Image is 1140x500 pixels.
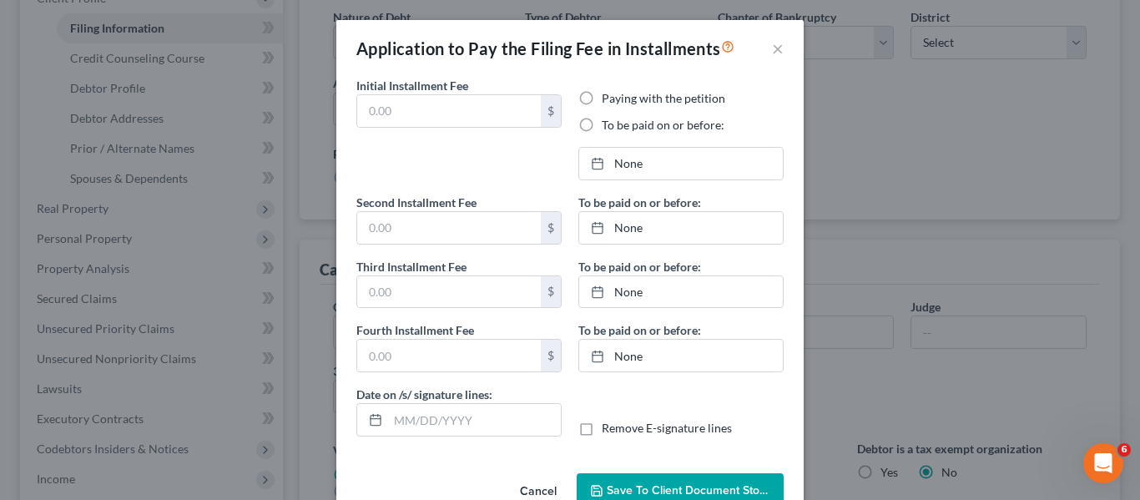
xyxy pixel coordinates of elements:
[541,276,561,308] div: $
[1083,443,1123,483] iframe: Intercom live chat
[541,340,561,371] div: $
[602,90,725,107] label: Paying with the petition
[356,77,468,94] label: Initial Installment Fee
[541,212,561,244] div: $
[357,276,541,308] input: 0.00
[578,194,701,211] label: To be paid on or before:
[579,148,783,179] a: None
[579,276,783,308] a: None
[357,95,541,127] input: 0.00
[356,194,477,211] label: Second Installment Fee
[356,321,474,339] label: Fourth Installment Fee
[541,95,561,127] div: $
[772,38,784,58] button: ×
[1117,443,1131,457] span: 6
[356,386,492,403] label: Date on /s/ signature lines:
[357,340,541,371] input: 0.00
[356,37,734,60] div: Application to Pay the Filing Fee in Installments
[578,321,701,339] label: To be paid on or before:
[607,483,784,497] span: Save to Client Document Storage
[357,212,541,244] input: 0.00
[602,420,732,437] label: Remove E-signature lines
[602,117,724,134] label: To be paid on or before:
[578,258,701,275] label: To be paid on or before:
[579,340,783,371] a: None
[356,258,467,275] label: Third Installment Fee
[388,404,561,436] input: MM/DD/YYYY
[579,212,783,244] a: None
